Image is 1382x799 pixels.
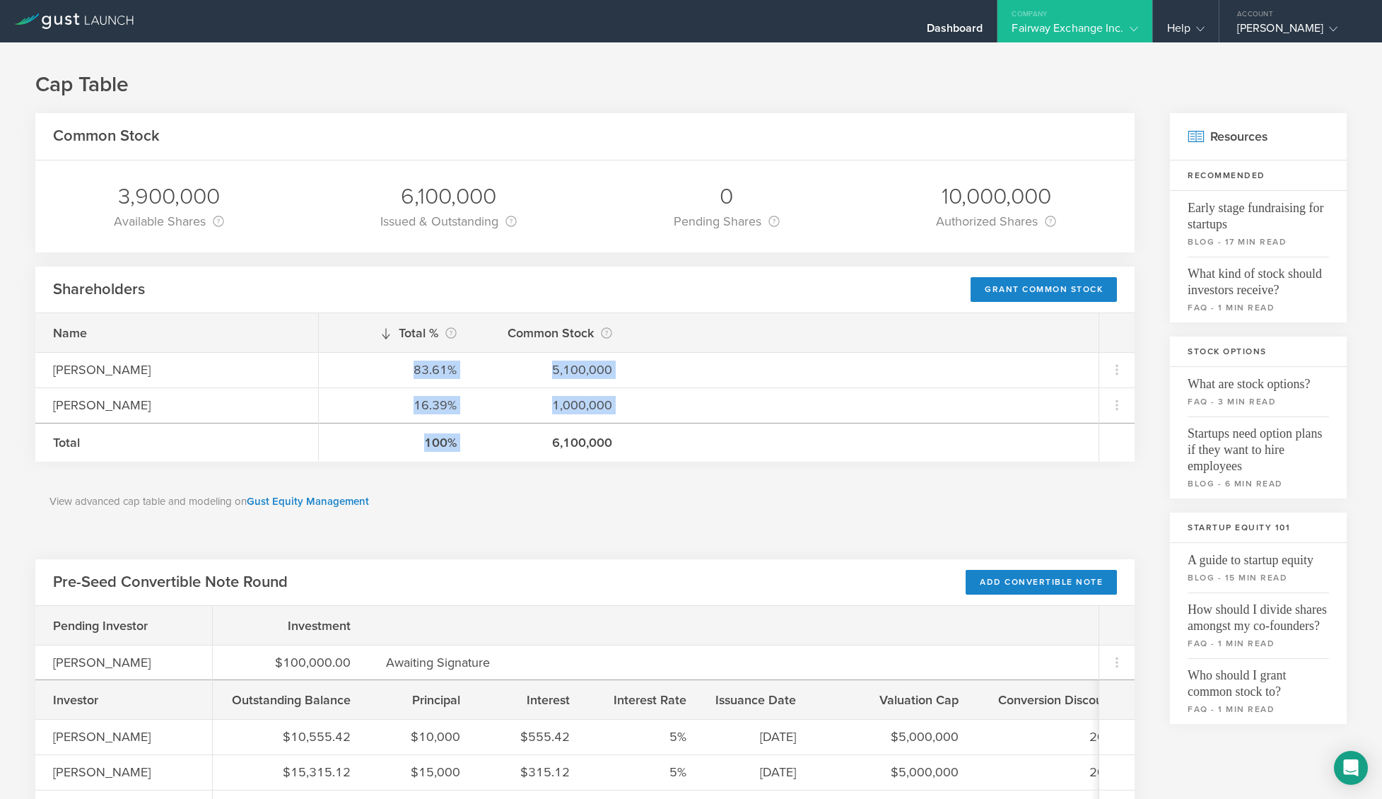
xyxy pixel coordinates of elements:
div: Authorized Shares [936,211,1056,231]
div: Grant Common Stock [971,277,1117,302]
div: 0 [674,182,780,211]
span: Startups need option plans if they want to hire employees [1188,416,1329,474]
div: [PERSON_NAME] [53,361,300,379]
div: 6,100,000 [492,433,612,452]
div: $5,000,000 [838,728,959,746]
div: [PERSON_NAME] [53,728,194,746]
div: Issued & Outstanding [380,211,517,231]
div: 10,000,000 [936,182,1056,211]
a: How should I divide shares amongst my co-founders?faq - 1 min read [1170,593,1347,658]
small: blog - 17 min read [1188,235,1329,248]
div: [PERSON_NAME] [53,653,194,672]
div: $10,555.42 [230,728,351,746]
div: $100,000.00 [230,653,351,672]
div: Add Convertible Note [966,570,1117,595]
div: 3,900,000 [114,182,224,211]
div: Interest [496,691,570,709]
div: 20% [994,728,1114,746]
div: Valuation Cap [838,691,959,709]
div: $10,000 [386,728,460,746]
div: 6,100,000 [380,182,517,211]
div: Open Intercom Messenger [1334,751,1368,785]
div: Fairway Exchange Inc. [1012,21,1137,42]
div: [PERSON_NAME] [53,763,194,781]
a: Gust Equity Management [247,495,369,508]
div: $15,000 [386,763,460,781]
h2: Pre-Seed Convertible Note Round [53,572,288,593]
h3: Recommended [1170,161,1347,191]
div: Outstanding Balance [230,691,351,709]
span: Awaiting Signature [386,655,490,670]
div: Total % [336,323,457,343]
div: 5% [605,763,686,781]
div: $315.12 [496,763,570,781]
h3: Stock Options [1170,337,1347,367]
div: 5,100,000 [492,361,612,379]
a: What kind of stock should investors receive?faq - 1 min read [1170,257,1347,322]
h3: Startup Equity 101 [1170,513,1347,543]
div: 1,000,000 [492,396,612,414]
a: A guide to startup equityblog - 15 min read [1170,543,1347,593]
h2: Common Stock [53,126,160,146]
div: [DATE] [722,728,803,746]
div: [PERSON_NAME] [1237,21,1357,42]
div: Investment [230,617,351,635]
div: $15,315.12 [230,763,351,781]
small: faq - 1 min read [1188,301,1329,314]
small: blog - 6 min read [1188,477,1329,490]
div: $5,000,000 [838,763,959,781]
h2: Shareholders [53,279,145,300]
p: View advanced cap table and modeling on [49,494,1120,510]
small: faq - 3 min read [1188,395,1329,408]
span: What are stock options? [1188,367,1329,392]
div: 100% [336,433,457,452]
span: What kind of stock should investors receive? [1188,257,1329,298]
div: Help [1167,21,1205,42]
a: Who should I grant common stock to?faq - 1 min read [1170,658,1347,724]
div: $555.42 [496,728,570,746]
div: [PERSON_NAME] [53,396,300,414]
div: Pending Shares [674,211,780,231]
div: Conversion Discount [994,691,1114,709]
a: What are stock options?faq - 3 min read [1170,367,1347,416]
div: Available Shares [114,211,224,231]
div: Investor [53,691,194,709]
div: Pending Investor [53,617,194,635]
span: Early stage fundraising for startups [1188,191,1329,233]
div: [DATE] [722,763,803,781]
small: blog - 15 min read [1188,571,1329,584]
a: Early stage fundraising for startupsblog - 17 min read [1170,191,1347,257]
div: Total [53,433,300,452]
div: Common Stock [492,323,612,343]
h2: Resources [1170,113,1347,161]
a: Startups need option plans if they want to hire employeesblog - 6 min read [1170,416,1347,498]
div: 16.39% [336,396,457,414]
span: How should I divide shares amongst my co-founders? [1188,593,1329,634]
div: 20% [994,763,1114,781]
div: Interest Rate [605,691,686,709]
div: Principal [386,691,460,709]
div: Issuance Date [722,691,803,709]
div: Name [53,324,300,342]
div: 83.61% [336,361,457,379]
span: A guide to startup equity [1188,543,1329,568]
div: Dashboard [927,21,983,42]
h1: Cap Table [35,71,1347,99]
div: 5% [605,728,686,746]
small: faq - 1 min read [1188,637,1329,650]
small: faq - 1 min read [1188,703,1329,716]
span: Who should I grant common stock to? [1188,658,1329,700]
